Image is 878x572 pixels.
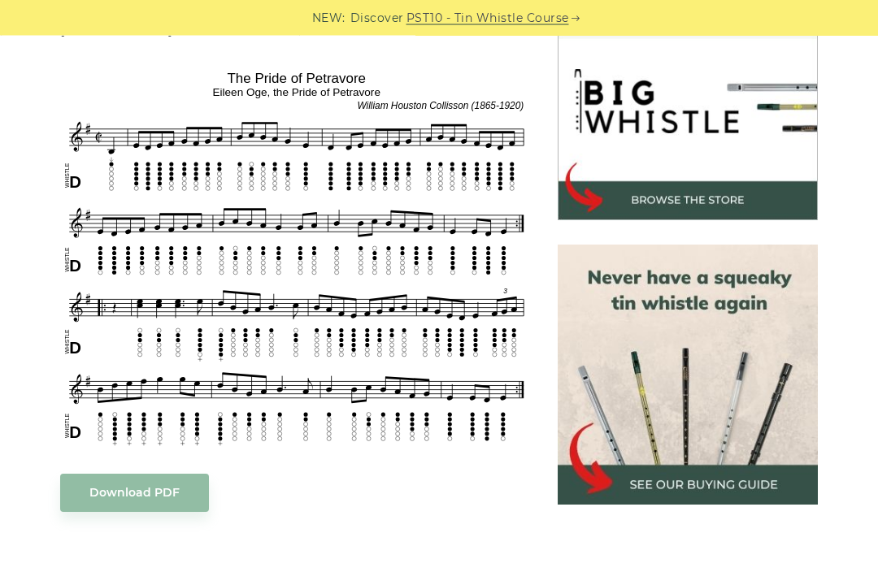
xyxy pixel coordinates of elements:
[406,9,569,28] a: PST10 - Tin Whistle Course
[558,245,818,505] img: tin whistle buying guide
[312,9,346,28] span: NEW:
[60,66,534,450] img: The Pride of Petravore Tin Whistle Tabs & Sheet Music
[350,9,404,28] span: Discover
[60,474,209,513] a: Download PDF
